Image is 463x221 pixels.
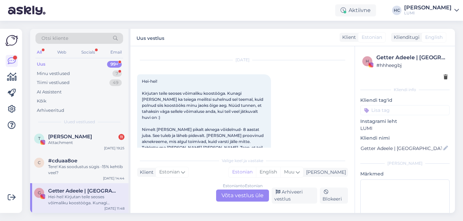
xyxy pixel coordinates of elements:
[103,176,124,181] div: [DATE] 14:44
[48,188,118,194] span: Getter Adeele | Elu Hispaanias
[376,54,448,62] div: Getter Adeele | [GEOGRAPHIC_DATA]
[137,169,154,176] div: Klient
[48,158,77,164] span: #cduaa8oe
[48,134,92,140] span: Terese Mårtensson
[37,89,62,95] div: AI Assistent
[392,6,401,15] div: HC
[340,34,356,41] div: Klient
[284,169,294,175] span: Muu
[362,34,382,41] span: Estonian
[360,135,450,142] p: Kliendi nimi
[48,194,124,206] div: Hei-hei! Kirjutan teile seoses võimaliku koostööga. Kunagi [PERSON_NAME] ka teiega meilitsi suhel...
[404,5,459,16] a: [PERSON_NAME]LUMI
[404,5,452,10] div: [PERSON_NAME]
[223,183,263,189] div: Estonian to Estonian
[64,119,95,125] span: Uued vestlused
[335,4,376,16] div: Aktiivne
[109,48,123,57] div: Email
[272,188,317,204] div: Arhiveeri vestlus
[303,169,346,176] div: [PERSON_NAME]
[35,48,43,57] div: All
[216,190,269,202] div: Võta vestlus üle
[320,188,348,204] div: Blokeeri
[37,70,70,77] div: Minu vestlused
[107,61,122,68] div: 99+
[37,61,45,68] div: Uus
[391,34,420,41] div: Klienditugi
[360,118,450,125] p: Instagrami leht
[360,170,450,177] p: Märkmed
[80,48,96,57] div: Socials
[137,57,348,63] div: [DATE]
[360,125,450,132] p: LUMI
[38,160,41,165] span: c
[109,79,122,86] div: 49
[56,48,68,57] div: Web
[404,10,452,16] div: LUMI
[360,97,450,104] p: Kliendi tag'id
[256,167,280,177] div: English
[37,107,64,114] div: Arhiveeritud
[38,190,41,195] span: G
[376,62,448,69] div: # hhheegbj
[360,87,450,93] div: Kliendi info
[104,146,124,151] div: [DATE] 19:25
[38,136,40,141] span: T
[41,35,68,42] span: Otsi kliente
[104,206,124,211] div: [DATE] 11:48
[48,164,124,176] div: Tere! Kas soodustus sügis -15% kehtib veel?
[48,140,124,146] div: Attachment
[360,105,450,115] input: Lisa tag
[112,70,122,77] div: 7
[118,134,124,140] div: 11
[37,79,70,86] div: Tiimi vestlused
[425,34,443,41] span: English
[229,167,256,177] div: Estonian
[366,59,369,64] span: h
[361,145,442,152] input: Lisa nimi
[136,33,164,42] label: Uus vestlus
[137,158,348,164] div: Valige keel ja vastake
[159,168,180,176] span: Estonian
[37,98,47,104] div: Kõik
[360,160,450,166] div: [PERSON_NAME]
[5,34,18,47] img: Askly Logo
